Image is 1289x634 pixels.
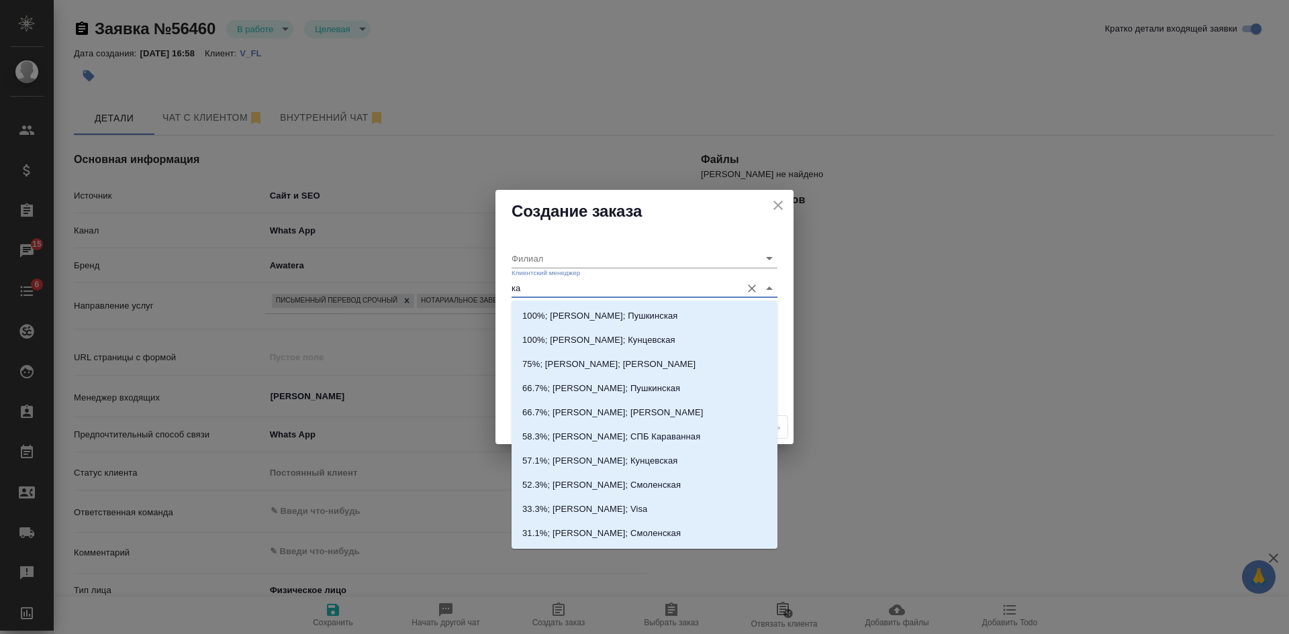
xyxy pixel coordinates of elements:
p: 52.3%; [PERSON_NAME]; Смоленская [522,478,681,492]
label: Клиентский менеджер [512,269,580,276]
button: Очистить [743,279,761,298]
button: Close [760,279,779,298]
p: 66.7%; [PERSON_NAME]; Пушкинская [522,382,680,395]
p: 31.1%; [PERSON_NAME]; Смоленская [522,527,681,540]
h2: Создание заказа [512,201,777,222]
p: 100%; [PERSON_NAME]; Кунцевская [522,333,675,347]
button: Open [760,249,779,268]
p: 58.3%; [PERSON_NAME]; СПБ Караванная [522,430,700,443]
p: 57.1%; [PERSON_NAME]; Кунцевская [522,454,677,468]
p: 33.3%; [PERSON_NAME]; Visa [522,503,647,516]
button: close [768,195,788,215]
p: 100%; [PERSON_NAME]; Пушкинская [522,309,678,323]
p: 66.7%; [PERSON_NAME]; [PERSON_NAME] [522,406,703,419]
p: 75%; [PERSON_NAME]; [PERSON_NAME] [522,358,696,371]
